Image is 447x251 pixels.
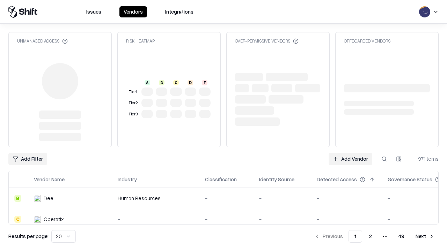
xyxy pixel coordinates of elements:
button: Issues [82,6,105,17]
button: 49 [393,230,410,243]
div: - [118,215,194,223]
div: Vendor Name [34,176,65,183]
div: Industry [118,176,137,183]
div: A [145,80,150,85]
div: B [159,80,164,85]
button: Add Filter [8,153,47,165]
div: C [173,80,179,85]
div: Identity Source [259,176,294,183]
div: Offboarded Vendors [344,38,390,44]
div: - [259,215,306,223]
div: - [317,195,376,202]
p: Results per page: [8,233,49,240]
div: F [202,80,207,85]
div: Over-Permissive Vendors [235,38,299,44]
div: Governance Status [388,176,432,183]
div: Tier 2 [127,100,139,106]
div: Deel [44,195,54,202]
img: Operatix [34,216,41,223]
div: - [259,195,306,202]
div: Tier 3 [127,111,139,117]
button: 1 [349,230,362,243]
button: 2 [364,230,378,243]
div: - [205,195,248,202]
button: Integrations [161,6,198,17]
div: - [317,215,376,223]
div: 971 items [411,155,439,162]
div: Operatix [44,215,64,223]
div: Risk Heatmap [126,38,155,44]
button: Next [411,230,439,243]
img: Deel [34,195,41,202]
div: - [205,215,248,223]
div: Human Resources [118,195,194,202]
div: Unmanaged Access [17,38,68,44]
div: D [188,80,193,85]
div: Classification [205,176,237,183]
nav: pagination [310,230,439,243]
div: C [14,216,21,223]
div: Detected Access [317,176,357,183]
a: Add Vendor [329,153,372,165]
div: Tier 1 [127,89,139,95]
div: B [14,195,21,202]
button: Vendors [119,6,147,17]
